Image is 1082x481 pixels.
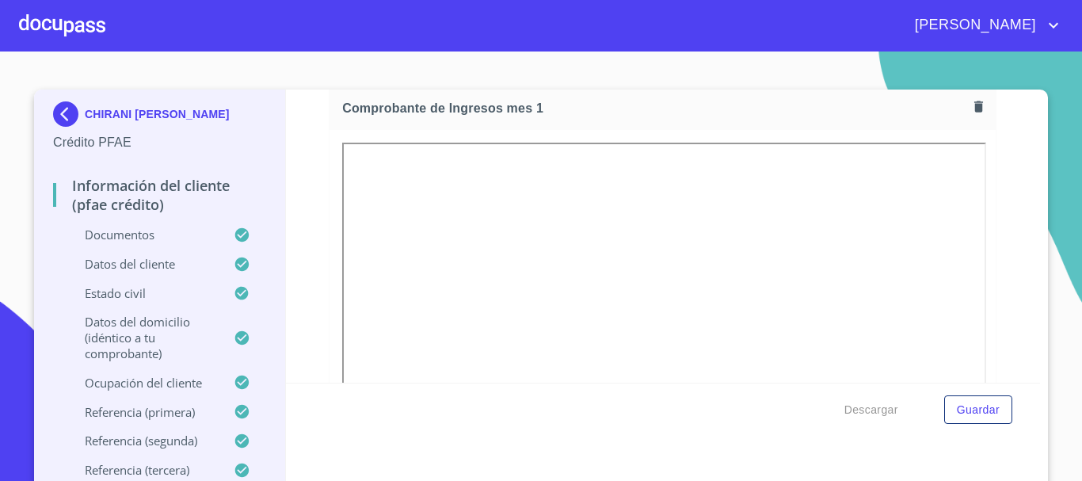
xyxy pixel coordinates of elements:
p: Documentos [53,227,234,242]
p: Crédito PFAE [53,133,266,152]
p: Información del cliente (PFAE crédito) [53,176,266,214]
button: Guardar [944,395,1012,425]
p: Referencia (tercera) [53,462,234,478]
span: [PERSON_NAME] [903,13,1044,38]
p: CHIRANI [PERSON_NAME] [85,108,229,120]
button: account of current user [903,13,1063,38]
span: Comprobante de Ingresos mes 1 [342,100,968,116]
div: CHIRANI [PERSON_NAME] [53,101,266,133]
p: Referencia (primera) [53,404,234,420]
span: Guardar [957,400,1000,420]
p: Estado Civil [53,285,234,301]
p: Referencia (segunda) [53,433,234,449]
p: Ocupación del Cliente [53,375,234,391]
img: Docupass spot blue [53,101,85,127]
p: Datos del domicilio (idéntico a tu comprobante) [53,314,234,361]
p: Datos del cliente [53,256,234,272]
span: Descargar [844,400,898,420]
button: Descargar [838,395,905,425]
